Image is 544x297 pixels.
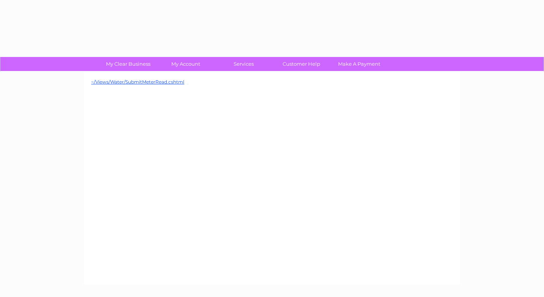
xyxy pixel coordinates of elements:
a: Services [212,57,275,71]
a: My Clear Business [97,57,160,71]
a: My Account [155,57,217,71]
a: Customer Help [270,57,333,71]
a: Make A Payment [328,57,391,71]
a: ~/Views/Water/SubmitMeterRead.cshtml [91,79,184,85]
